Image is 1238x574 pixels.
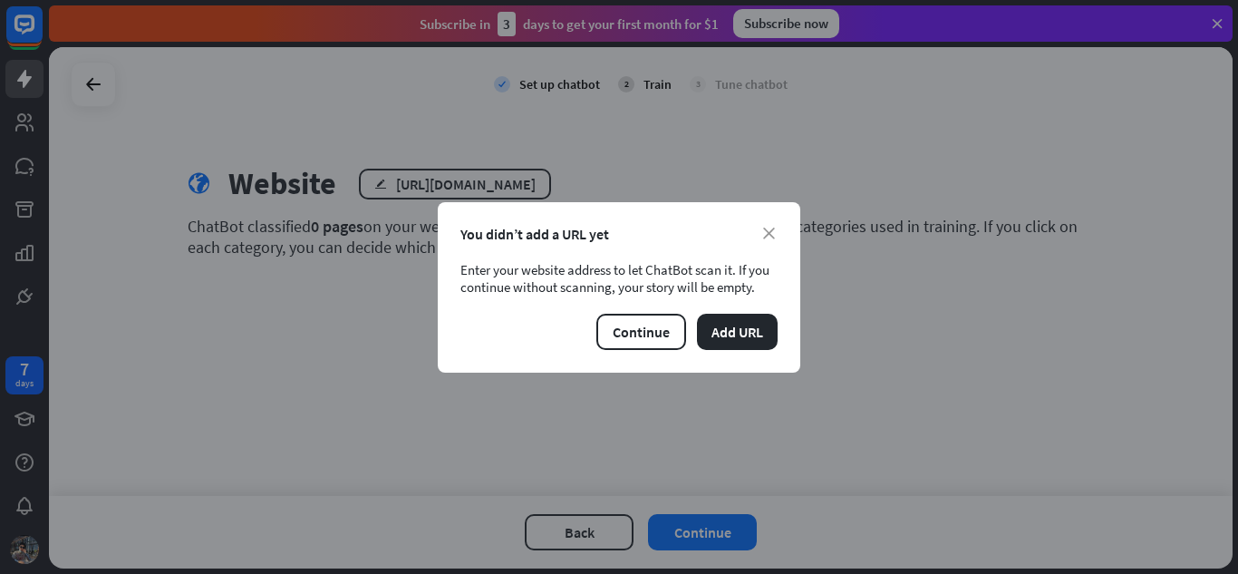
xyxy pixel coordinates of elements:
button: Continue [596,314,686,350]
button: Add URL [697,314,778,350]
i: close [763,228,775,239]
button: Open LiveChat chat widget [15,7,69,62]
div: Enter your website address to let ChatBot scan it. If you continue without scanning, your story w... [460,261,778,296]
div: You didn’t add a URL yet [460,225,778,243]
